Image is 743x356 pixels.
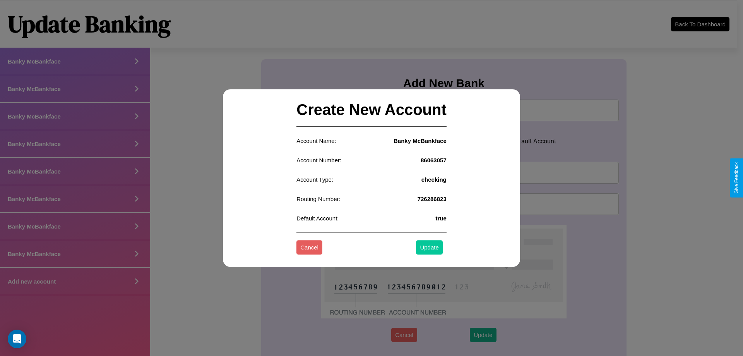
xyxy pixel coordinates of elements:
p: Account Name: [296,136,336,146]
h4: true [435,215,446,222]
p: Account Number: [296,155,341,165]
h4: 726286823 [418,196,447,202]
h4: 86063057 [421,157,447,163]
h4: Banky McBankface [394,138,447,144]
button: Update [416,241,442,255]
h4: checking [421,176,447,183]
p: Account Type: [296,174,333,185]
div: Give Feedback [734,162,739,194]
p: Default Account: [296,213,339,224]
button: Cancel [296,241,322,255]
div: Open Intercom Messenger [8,330,26,348]
p: Routing Number: [296,194,340,204]
h2: Create New Account [296,93,447,127]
